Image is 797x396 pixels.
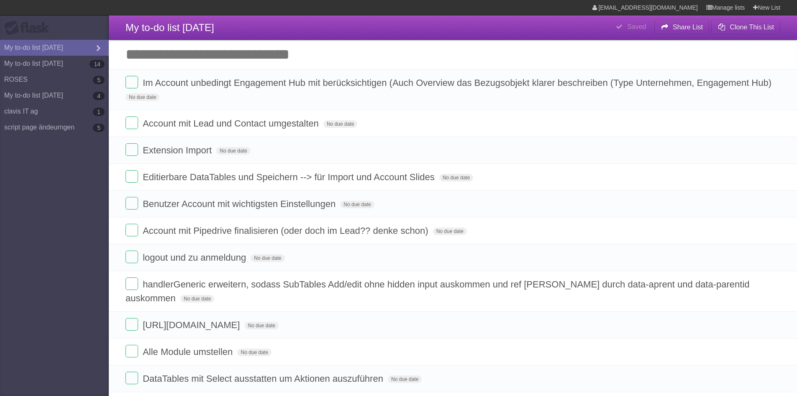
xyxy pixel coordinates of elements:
[711,20,780,35] button: Clone This List
[433,228,467,235] span: No due date
[126,170,138,183] label: Done
[126,76,138,88] label: Done
[126,224,138,236] label: Done
[126,22,214,33] span: My to-do list [DATE]
[143,373,385,384] span: DataTables mit Select ausstatten um Aktionen auszuführen
[126,372,138,384] label: Done
[4,21,54,36] div: Flask
[340,201,374,208] span: No due date
[245,322,279,329] span: No due date
[126,93,159,101] span: No due date
[93,92,105,100] b: 4
[654,20,710,35] button: Share List
[126,116,138,129] label: Done
[180,295,214,303] span: No due date
[143,225,430,236] span: Account mit Pipedrive finalisieren (oder doch im Lead?? denke schon)
[730,23,774,31] b: Clone This List
[143,320,242,330] span: [URL][DOMAIN_NAME]
[126,277,138,290] label: Done
[627,23,646,30] b: Saved
[93,124,105,132] b: 5
[439,174,473,181] span: No due date
[126,143,138,156] label: Done
[143,145,214,155] span: Extension Import
[143,252,248,263] span: logout und zu anmeldung
[323,120,357,128] span: No due date
[143,199,338,209] span: Benutzer Account mit wichtigsten Einstellungen
[143,172,437,182] span: Editierbare DataTables und Speichern --> für Import und Account Slides
[93,76,105,84] b: 5
[143,78,774,88] span: Im Account unbedingt Engagement Hub mit berücksichtigen (Auch Overview das Bezugsobjekt klarer be...
[237,349,271,356] span: No due date
[251,254,284,262] span: No due date
[143,118,321,129] span: Account mit Lead und Contact umgestalten
[93,108,105,116] b: 1
[126,279,750,303] span: handlerGeneric erweitern, sodass SubTables Add/edit ohne hidden input auskommen und ref [PERSON_N...
[216,147,250,155] span: No due date
[126,345,138,357] label: Done
[126,251,138,263] label: Done
[126,197,138,210] label: Done
[143,347,235,357] span: Alle Module umstellen
[90,60,105,68] b: 14
[673,23,703,31] b: Share List
[388,375,422,383] span: No due date
[126,318,138,331] label: Done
